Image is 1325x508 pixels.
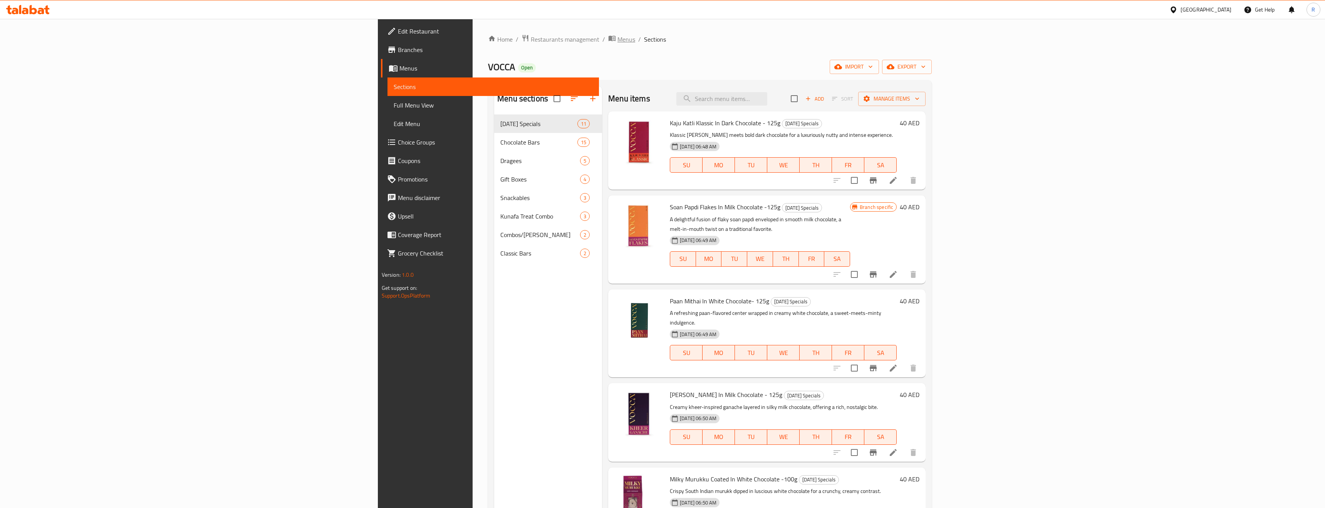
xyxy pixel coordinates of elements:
[500,138,577,147] span: Chocolate Bars
[804,94,825,103] span: Add
[577,119,590,128] div: items
[580,213,589,220] span: 3
[864,345,897,360] button: SA
[773,251,799,267] button: TH
[864,265,882,284] button: Branch-specific-item
[900,389,919,400] h6: 40 AED
[549,91,565,107] span: Select all sections
[382,270,401,280] span: Version:
[670,389,782,400] span: [PERSON_NAME] In Milk Chocolate - 125g
[381,188,599,207] a: Menu disclaimer
[670,117,780,129] span: Kaju Katli Klassic In Dark Chocolate - 125g
[864,443,882,462] button: Branch-specific-item
[614,296,664,345] img: Paan Mithai In White Chocolate- 125g
[867,347,894,358] span: SA
[673,431,699,442] span: SU
[398,45,593,54] span: Branches
[889,270,898,279] a: Edit menu item
[617,35,635,44] span: Menus
[500,249,580,258] span: Classic Bars
[782,204,822,212] span: [DATE] Specials
[677,331,720,338] span: [DATE] 06:49 AM
[381,133,599,151] a: Choice Groups
[580,176,589,183] span: 4
[800,157,832,173] button: TH
[638,35,641,44] li: /
[738,160,764,171] span: TU
[900,202,919,212] h6: 40 AED
[771,297,811,306] div: Diwali Specials
[398,230,593,239] span: Coverage Report
[767,345,800,360] button: WE
[580,156,590,165] div: items
[670,345,703,360] button: SU
[580,250,589,257] span: 2
[382,283,417,293] span: Get support on:
[735,157,767,173] button: TU
[500,156,580,165] span: Dragees
[387,96,599,114] a: Full Menu View
[381,225,599,244] a: Coverage Report
[835,160,861,171] span: FR
[614,389,664,439] img: Kheer Ganache In Milk Chocolate - 125g
[670,201,780,213] span: Soan Papdi Flakes In Milk Chocolate -125g
[786,91,802,107] span: Select section
[703,429,735,445] button: MO
[721,251,747,267] button: TU
[488,34,932,44] nav: breadcrumb
[864,359,882,377] button: Branch-specific-item
[614,202,664,251] img: Soan Papdi Flakes In Milk Chocolate -125g
[670,308,897,328] p: A refreshing paan-flavored center wrapped in creamy white chocolate, a sweet-meets-minty indulgence.
[864,429,897,445] button: SA
[580,212,590,221] div: items
[580,249,590,258] div: items
[677,237,720,244] span: [DATE] 06:49 AM
[500,230,580,239] div: Combos/Kunafa Treat
[830,60,879,74] button: import
[670,295,769,307] span: Paan Mithai In White Chocolate- 125g
[500,175,580,184] span: Gift Boxes
[864,157,897,173] button: SA
[394,82,593,91] span: Sections
[670,251,696,267] button: SU
[580,157,589,165] span: 5
[381,244,599,262] a: Grocery Checklist
[608,34,635,44] a: Menus
[889,448,898,457] a: Edit menu item
[381,151,599,170] a: Coupons
[699,253,719,264] span: MO
[802,253,822,264] span: FR
[835,347,861,358] span: FR
[670,486,897,496] p: Crispy South Indian murukk dipped in luscious white chocolate for a crunchy, creamy contrast.
[776,253,796,264] span: TH
[494,225,602,244] div: Combos/[PERSON_NAME]2
[889,176,898,185] a: Edit menu item
[735,345,767,360] button: TU
[835,431,861,442] span: FR
[770,347,797,358] span: WE
[846,172,862,188] span: Select to update
[827,93,858,105] span: Select section first
[565,89,584,108] span: Sort sections
[904,171,922,190] button: delete
[771,297,810,306] span: [DATE] Specials
[747,251,773,267] button: WE
[803,431,829,442] span: TH
[398,138,593,147] span: Choice Groups
[577,138,590,147] div: items
[725,253,744,264] span: TU
[888,62,926,72] span: export
[802,93,827,105] span: Add item
[735,429,767,445] button: TU
[784,391,824,400] div: Diwali Specials
[900,118,919,128] h6: 40 AED
[738,347,764,358] span: TU
[832,157,864,173] button: FR
[381,207,599,225] a: Upsell
[832,345,864,360] button: FR
[750,253,770,264] span: WE
[494,114,602,133] div: [DATE] Specials11
[738,431,764,442] span: TU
